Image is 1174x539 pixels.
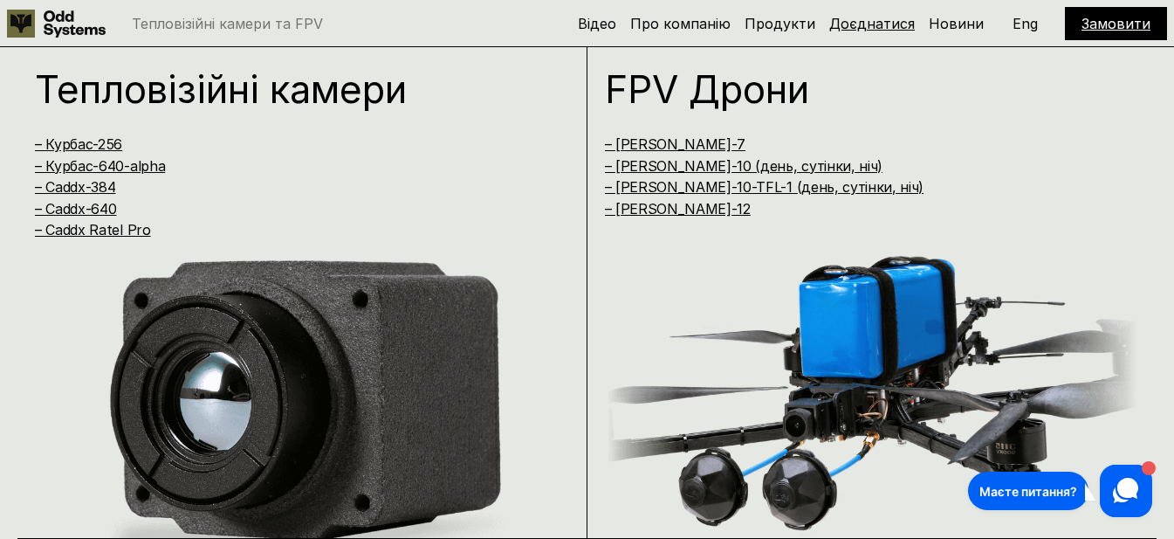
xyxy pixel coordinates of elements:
a: – [PERSON_NAME]-10-TFL-1 (день, сутінки, ніч) [605,178,924,196]
a: – Caddx-384 [35,178,115,196]
p: Eng [1013,17,1038,31]
a: Відео [578,15,616,32]
a: Новини [929,15,984,32]
h1: FPV Дрони [605,70,1108,108]
a: – Курбас-640-alpha [35,157,165,175]
a: Доєднатися [829,15,915,32]
a: – [PERSON_NAME]-12 [605,200,751,218]
a: Продукти [745,15,815,32]
iframe: HelpCrunch [964,460,1157,522]
a: – [PERSON_NAME]-10 (день, сутінки, ніч) [605,157,883,175]
a: – Caddx Ratel Pro [35,221,151,238]
a: – Caddx-640 [35,200,116,218]
h1: Тепловізійні камери [35,70,538,108]
a: – Курбас-256 [35,135,122,153]
a: Замовити [1081,15,1150,32]
a: Про компанію [630,15,731,32]
a: – [PERSON_NAME]-7 [605,135,746,153]
p: Тепловізійні камери та FPV [132,17,323,31]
